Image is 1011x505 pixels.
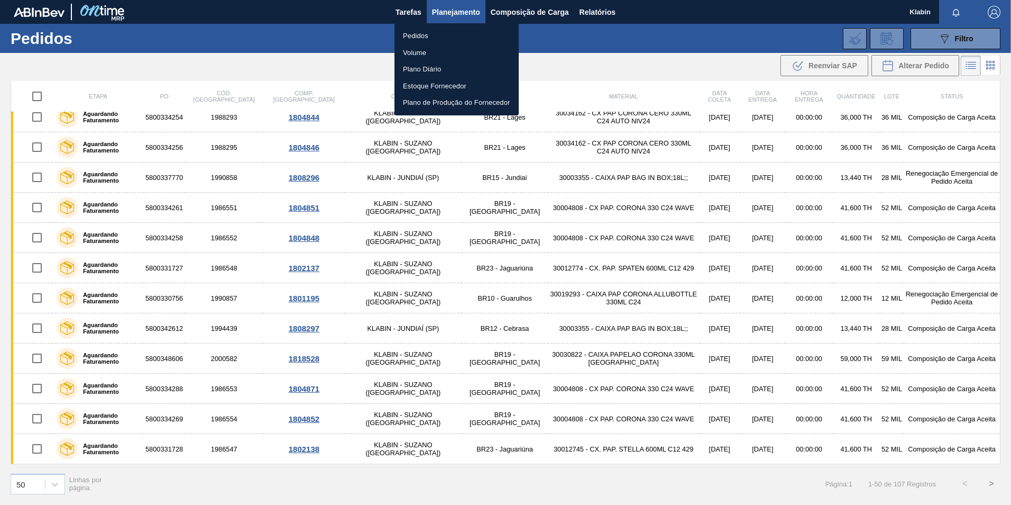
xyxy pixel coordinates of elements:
a: Plano Diário [394,61,519,78]
a: Plano de Produção do Fornecedor [394,94,519,111]
a: Pedidos [394,28,519,44]
a: Volume [394,44,519,61]
a: Estoque Fornecedor [394,78,519,95]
